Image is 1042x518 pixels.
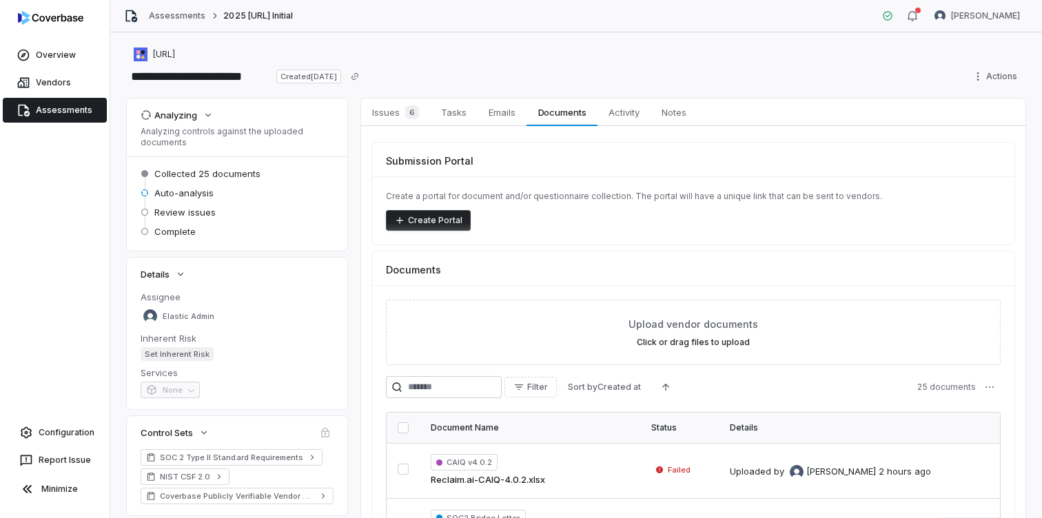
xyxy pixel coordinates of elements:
[629,317,758,331] span: Upload vendor documents
[141,468,229,485] a: NIST CSF 2.0
[386,191,1001,202] p: Create a portal for document and/or questionnaire collection. The portal will have a unique link ...
[660,382,671,393] svg: Ascending
[141,488,334,504] a: Coverbase Publicly Verifiable Vendor Controls
[504,377,557,397] button: Filter
[431,454,498,470] span: CAIQ v4.0.2
[405,105,419,119] span: 6
[917,382,976,393] span: 25 documents
[141,347,214,361] span: Set Inherent Risk
[276,70,341,83] span: Created [DATE]
[527,382,548,393] span: Filter
[141,426,193,439] span: Control Sets
[668,464,691,475] span: Failed
[926,6,1028,26] button: Kim Kambarami avatar[PERSON_NAME]
[160,490,314,501] span: Coverbase Publicly Verifiable Vendor Controls
[160,452,303,463] span: SOC 2 Type II Standard Requirements
[3,98,107,123] a: Assessments
[154,167,260,180] span: Collected 25 documents
[431,422,629,433] div: Document Name
[386,154,473,168] span: Submission Portal
[934,10,946,21] img: Kim Kambarami avatar
[149,10,205,21] a: Assessments
[154,187,214,199] span: Auto-analysis
[160,471,210,482] span: NIST CSF 2.0
[386,210,471,231] button: Create Portal
[141,109,197,121] div: Analyzing
[790,465,804,479] img: Kim Kambarami avatar
[651,422,708,433] div: Status
[136,103,218,127] button: Analyzing
[774,465,876,479] div: by
[136,420,214,445] button: Control Sets
[141,449,323,466] a: SOC 2 Type II Standard Requirements
[968,66,1025,87] button: Actions
[223,10,293,21] span: 2025 [URL] Initial
[141,332,334,344] dt: Inherent Risk
[951,10,1020,21] span: [PERSON_NAME]
[730,465,931,479] div: Uploaded
[431,473,545,487] a: Reclaim.ai-CAIQ-4.0.2.xlsx
[386,262,441,277] span: Documents
[483,103,521,121] span: Emails
[533,103,592,121] span: Documents
[154,206,216,218] span: Review issues
[367,103,425,122] span: Issues
[6,448,104,473] button: Report Issue
[3,70,107,95] a: Vendors
[153,49,175,60] span: [URL]
[560,377,649,397] button: Sort byCreated at
[136,262,190,287] button: Details
[637,337,750,348] label: Click or drag files to upload
[163,311,214,322] span: Elastic Admin
[130,42,179,67] button: https://reclaim.ai/[URL]
[656,103,692,121] span: Notes
[343,64,367,89] button: Copy link
[154,225,196,238] span: Complete
[6,475,104,503] button: Minimize
[141,366,334,379] dt: Services
[730,422,1029,433] div: Details
[18,11,83,25] img: logo-D7KZi-bG.svg
[141,268,170,280] span: Details
[436,103,472,121] span: Tasks
[879,465,931,479] div: 2 hours ago
[652,377,680,397] button: Ascending
[141,291,334,303] dt: Assignee
[3,43,107,68] a: Overview
[806,465,876,479] span: [PERSON_NAME]
[6,420,104,445] a: Configuration
[603,103,645,121] span: Activity
[141,126,334,148] p: Analyzing controls against the uploaded documents
[143,309,157,323] img: Elastic Admin avatar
